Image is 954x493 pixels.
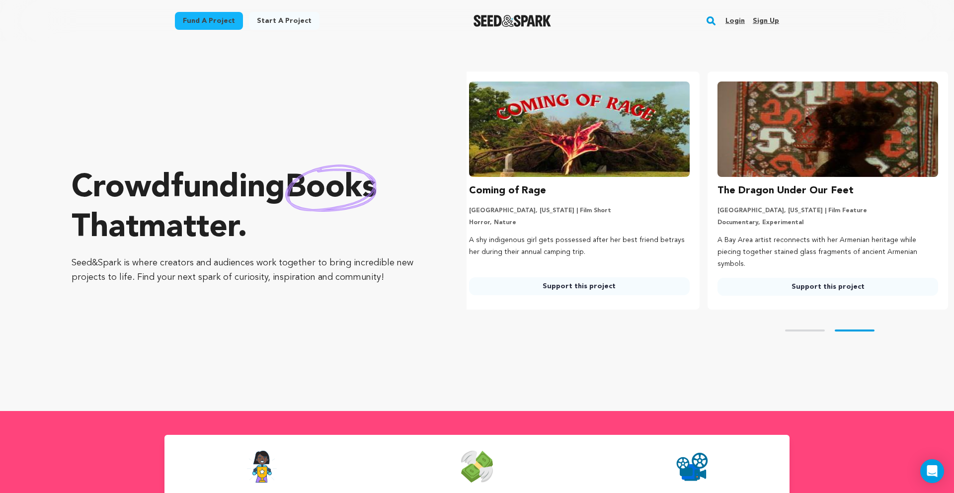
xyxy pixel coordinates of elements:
[469,82,690,177] img: Coming of Rage image
[676,451,708,483] img: Seed&Spark Projects Created Icon
[469,277,690,295] a: Support this project
[139,212,238,244] span: matter
[461,451,493,483] img: Seed&Spark Money Raised Icon
[469,219,690,227] p: Horror, Nature
[717,219,938,227] p: Documentary, Experimental
[717,183,854,199] h3: The Dragon Under Our Feet
[474,15,552,27] a: Seed&Spark Homepage
[469,235,690,258] p: A shy indigenous girl gets possessed after her best friend betrays her during their annual campin...
[469,183,546,199] h3: Coming of Rage
[249,12,319,30] a: Start a project
[725,13,745,29] a: Login
[717,235,938,270] p: A Bay Area artist reconnects with her Armenian heritage while piecing together stained glass frag...
[474,15,552,27] img: Seed&Spark Logo Dark Mode
[717,207,938,215] p: [GEOGRAPHIC_DATA], [US_STATE] | Film Feature
[753,13,779,29] a: Sign up
[72,168,427,248] p: Crowdfunding that .
[717,82,938,177] img: The Dragon Under Our Feet image
[175,12,243,30] a: Fund a project
[717,278,938,296] a: Support this project
[469,207,690,215] p: [GEOGRAPHIC_DATA], [US_STATE] | Film Short
[920,459,944,483] div: Open Intercom Messenger
[246,451,277,483] img: Seed&Spark Success Rate Icon
[285,164,377,212] img: hand sketched image
[72,256,427,285] p: Seed&Spark is where creators and audiences work together to bring incredible new projects to life...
